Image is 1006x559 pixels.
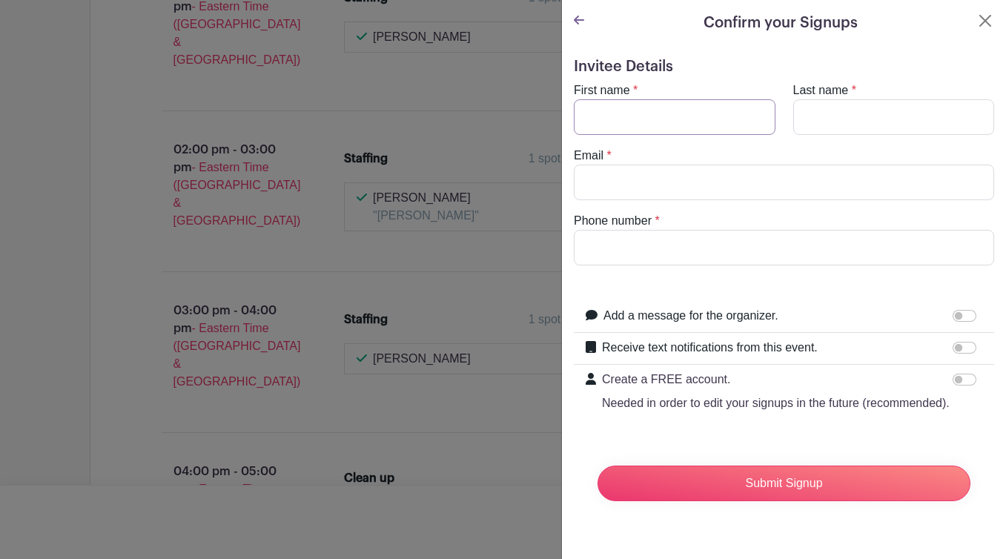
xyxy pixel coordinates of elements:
label: Last name [793,82,849,99]
label: First name [574,82,630,99]
h5: Invitee Details [574,58,994,76]
p: Create a FREE account. [602,371,950,388]
label: Add a message for the organizer. [603,307,778,325]
h5: Confirm your Signups [704,12,858,34]
input: Submit Signup [598,466,970,501]
label: Phone number [574,212,652,230]
label: Receive text notifications from this event. [602,339,818,357]
p: Needed in order to edit your signups in the future (recommended). [602,394,950,412]
button: Close [976,12,994,30]
label: Email [574,147,603,165]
